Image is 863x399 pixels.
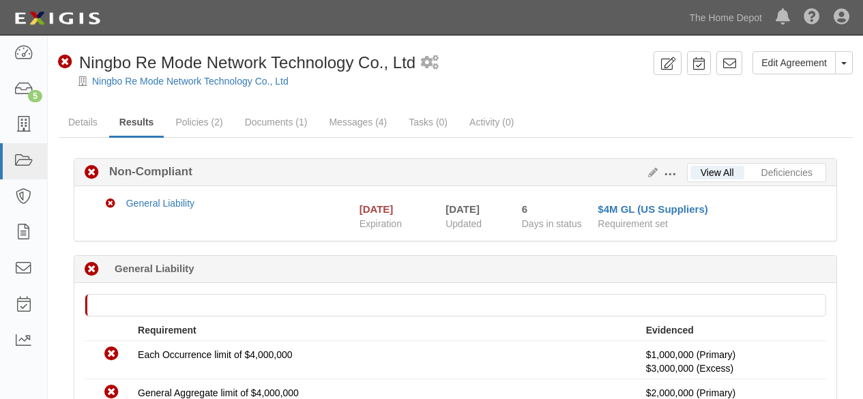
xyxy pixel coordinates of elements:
[126,198,194,209] a: General Liability
[522,218,582,229] span: Days in status
[360,202,394,216] div: [DATE]
[646,325,694,336] strong: Evidenced
[58,108,108,136] a: Details
[138,325,196,336] strong: Requirement
[643,167,658,178] a: Edit Results
[752,51,836,74] a: Edit Agreement
[445,202,501,216] div: [DATE]
[319,108,397,136] a: Messages (4)
[459,108,524,136] a: Activity (0)
[85,166,99,180] i: Non-Compliant
[85,263,99,277] i: Non-Compliant 6 days (since 09/18/2025)
[115,261,194,276] b: General Liability
[445,218,482,229] span: Updated
[79,53,415,72] span: Ningbo Re Mode Network Technology Co., Ltd
[398,108,458,136] a: Tasks (0)
[360,217,436,231] span: Expiration
[690,166,744,179] a: View All
[92,76,289,87] a: Ningbo Re Mode Network Technology Co., Ltd
[421,56,439,70] i: 1 scheduled workflow
[598,218,668,229] span: Requirement set
[138,349,292,360] span: Each Occurrence limit of $4,000,000
[646,363,733,374] span: Policy #72SBMBK8CKJ Insurer: Hartford Underwriters Insurance Company
[522,202,588,216] div: Since 09/18/2025
[104,347,119,361] i: Non-Compliant
[28,90,42,102] div: 5
[165,108,233,136] a: Policies (2)
[58,55,72,70] i: Non-Compliant
[682,4,769,31] a: The Home Depot
[804,10,820,26] i: Help Center - Complianz
[10,6,104,31] img: logo-5460c22ac91f19d4615b14bd174203de0afe785f0fc80cf4dbbc73dc1793850b.png
[138,387,299,398] span: General Aggregate limit of $4,000,000
[646,348,816,375] p: $1,000,000 (Primary)
[751,166,823,179] a: Deficiencies
[235,108,318,136] a: Documents (1)
[58,51,415,74] div: Ningbo Re Mode Network Technology Co., Ltd
[109,108,164,138] a: Results
[598,203,707,215] a: $4M GL (US Suppliers)
[106,199,115,209] i: Non-Compliant
[99,164,192,180] b: Non-Compliant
